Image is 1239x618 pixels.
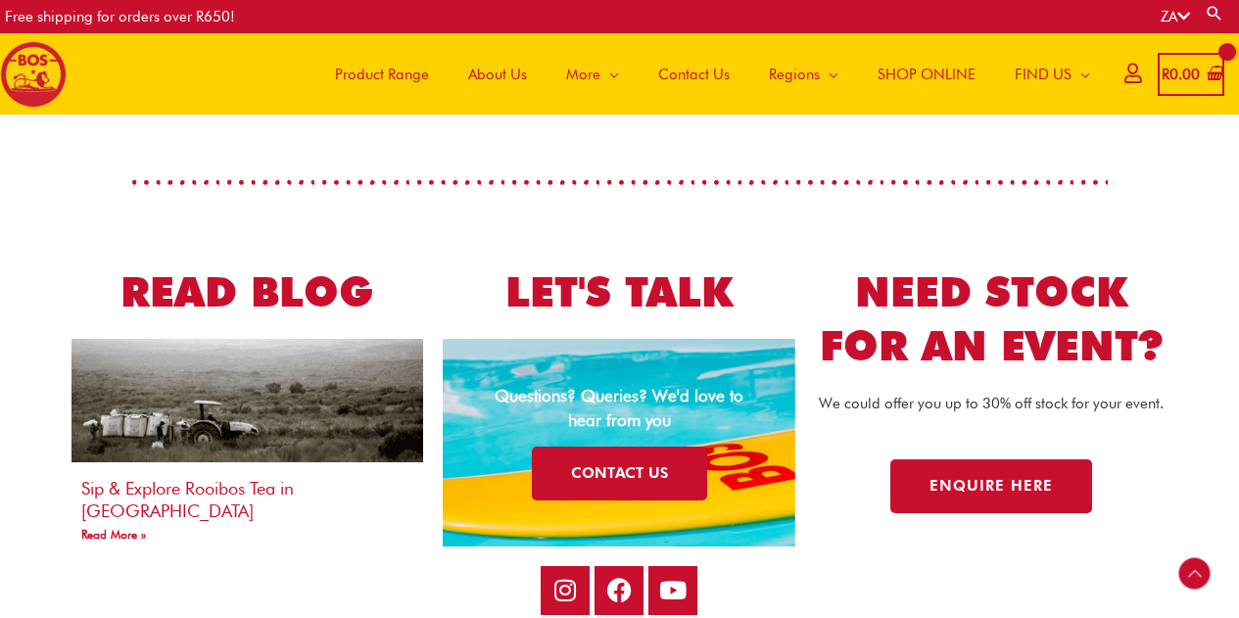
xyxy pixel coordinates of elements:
span: Contact Us [658,45,730,104]
a: Sip & Explore Rooibos Tea in [GEOGRAPHIC_DATA] [81,478,294,521]
span: Enquire here [929,479,1053,494]
span: Product Range [335,45,429,104]
a: Regions [749,33,858,115]
a: More [547,33,639,115]
img: rooibos tea [69,281,425,518]
div: Questions? Queries? We'd love to hear from you [477,384,761,433]
a: SHOP ONLINE [858,33,995,115]
nav: Site Navigation [301,33,1110,115]
h2: NEED STOCK FOR AN EVENT? [815,265,1168,372]
span: R [1162,66,1169,83]
h2: LET'S TALK [443,265,795,319]
p: We could offer you up to 30% off stock for your event. [815,392,1168,416]
a: CONTACT US [532,447,707,500]
span: Regions [769,45,820,104]
a: Enquire here [890,459,1092,513]
bdi: 0.00 [1162,66,1200,83]
a: rooibos tea [71,339,424,462]
span: FIND US [1015,45,1072,104]
a: Read more about Sip & Explore Rooibos Tea in South Africa [81,527,146,542]
a: About Us [449,33,547,115]
span: SHOP ONLINE [878,45,976,104]
h2: READ BLOG [71,265,424,319]
a: ZA [1161,8,1190,25]
a: Product Range [315,33,449,115]
span: About Us [468,45,527,104]
a: View Shopping Cart, empty [1158,53,1224,97]
a: Search button [1205,4,1224,23]
a: Contact Us [639,33,749,115]
span: More [566,45,600,104]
